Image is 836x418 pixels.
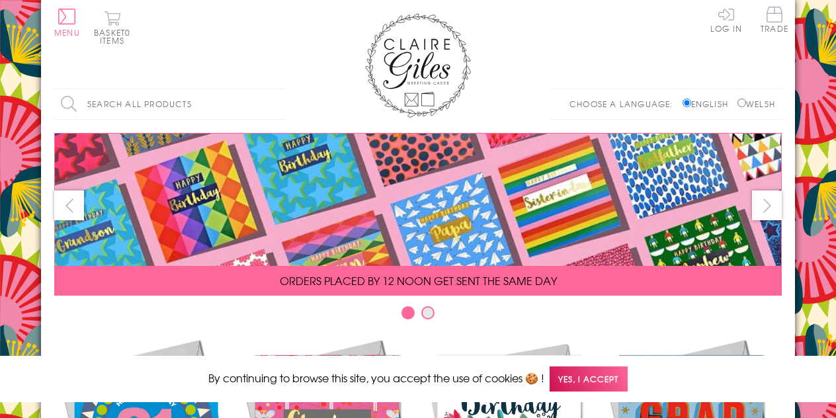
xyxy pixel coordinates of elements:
[401,306,415,319] button: Carousel Page 1 (Current Slide)
[550,366,628,392] span: Yes, I accept
[280,272,557,288] span: ORDERS PLACED BY 12 NOON GET SENT THE SAME DAY
[100,26,130,46] span: 0 items
[54,9,80,36] button: Menu
[752,190,782,220] button: next
[737,98,775,110] label: Welsh
[761,7,788,35] a: Trade
[710,7,742,32] a: Log In
[54,89,286,119] input: Search all products
[94,11,130,44] button: Basket0 items
[54,190,84,220] button: prev
[421,306,435,319] button: Carousel Page 2
[683,99,691,107] input: English
[761,7,788,32] span: Trade
[365,13,471,118] img: Claire Giles Greetings Cards
[54,306,782,326] div: Carousel Pagination
[272,89,286,119] input: Search
[54,26,80,38] span: Menu
[737,99,746,107] input: Welsh
[569,98,680,110] p: Choose a language:
[683,98,735,110] label: English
